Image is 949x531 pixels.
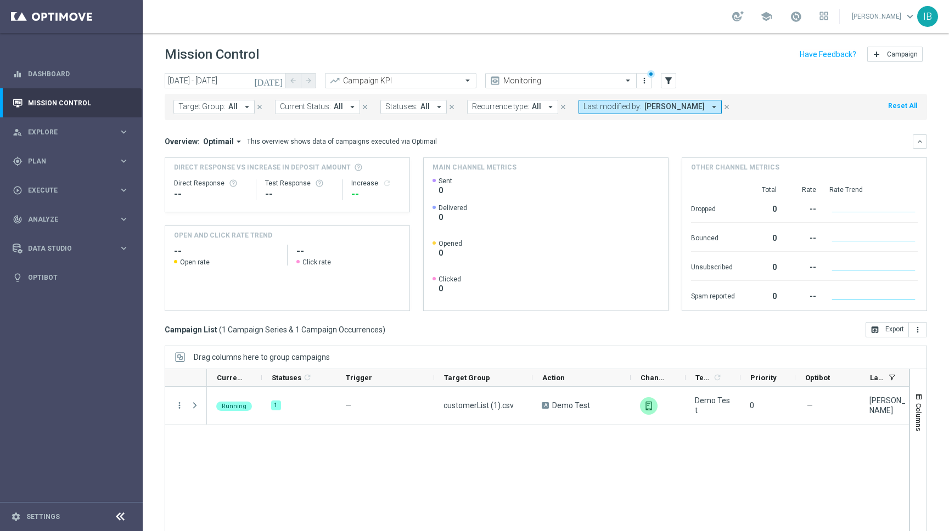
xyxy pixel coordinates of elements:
[272,374,301,382] span: Statuses
[871,325,879,334] i: open_in_browser
[439,185,452,195] span: 0
[383,179,391,188] button: refresh
[444,374,490,382] span: Target Group
[305,77,312,84] i: arrow_forward
[552,400,590,410] span: Demo Test
[760,10,772,22] span: school
[173,100,255,114] button: Target Group: All arrow_drop_down
[265,188,333,201] div: --
[790,199,816,217] div: --
[13,263,129,292] div: Optibot
[870,374,884,382] span: Last Modified By
[194,353,330,361] div: Row Groups
[360,101,370,113] button: close
[28,129,119,135] span: Explore
[329,75,340,86] i: trending_up
[439,204,467,212] span: Delivered
[216,400,252,411] colored-tag: Running
[178,102,226,111] span: Target Group:
[12,215,130,224] div: track_changes Analyze keyboard_arrow_right
[867,47,923,62] button: add Campaign
[12,128,130,137] button: person_search Explore keyboard_arrow_right
[275,100,360,114] button: Current Status: All arrow_drop_down
[13,69,23,79] i: equalizer
[303,373,312,382] i: refresh
[647,70,655,78] div: There are unsaved changes
[119,127,129,137] i: keyboard_arrow_right
[28,59,129,88] a: Dashboard
[252,73,285,89] button: [DATE]
[12,157,130,166] button: gps_fixed Plan keyboard_arrow_right
[790,185,816,194] div: Rate
[420,102,430,111] span: All
[439,248,462,258] span: 0
[219,325,222,335] span: (
[13,214,119,224] div: Analyze
[546,102,555,112] i: arrow_drop_down
[194,353,330,361] span: Drag columns here to group campaigns
[887,50,918,58] span: Campaign
[174,245,278,258] h2: --
[485,73,637,88] ng-select: Monitoring
[203,137,234,146] span: Optimail
[12,273,130,282] button: lightbulb Optibot
[296,245,401,258] h2: --
[790,228,816,246] div: --
[722,101,732,113] button: close
[165,325,385,335] h3: Campaign List
[13,127,23,137] i: person_search
[790,257,816,275] div: --
[748,286,777,304] div: 0
[28,88,129,117] a: Mission Control
[913,325,922,334] i: more_vert
[174,188,247,201] div: --
[175,400,184,410] button: more_vert
[909,322,927,337] button: more_vert
[28,263,129,292] a: Optibot
[467,100,558,114] button: Recurrence type: All arrow_drop_down
[439,177,452,185] span: Sent
[174,179,247,188] div: Direct Response
[228,102,238,111] span: All
[872,50,881,59] i: add
[334,102,343,111] span: All
[641,374,667,382] span: Channel
[174,162,351,172] span: Direct Response VS Increase In Deposit Amount
[13,156,119,166] div: Plan
[434,102,444,112] i: arrow_drop_down
[254,76,284,86] i: [DATE]
[28,158,119,165] span: Plan
[750,374,777,382] span: Priority
[345,401,351,410] span: —
[904,10,916,22] span: keyboard_arrow_down
[13,185,119,195] div: Execute
[750,401,754,410] span: 0
[234,137,244,146] i: arrow_drop_down
[12,70,130,78] button: equalizer Dashboard
[12,99,130,108] button: Mission Control
[664,76,673,86] i: filter_alt
[200,137,247,146] button: Optimail arrow_drop_down
[12,186,130,195] div: play_circle_outline Execute keyboard_arrow_right
[13,59,129,88] div: Dashboard
[866,325,927,334] multiple-options-button: Export to CSV
[691,286,735,304] div: Spam reported
[472,102,529,111] span: Recurrence type:
[558,101,568,113] button: close
[559,103,567,111] i: close
[748,185,777,194] div: Total
[11,512,21,522] i: settings
[28,187,119,194] span: Execute
[325,73,476,88] ng-select: Campaign KPI
[119,185,129,195] i: keyboard_arrow_right
[691,257,735,275] div: Unsubscribed
[583,102,642,111] span: Last modified by:
[748,199,777,217] div: 0
[13,244,119,253] div: Data Studio
[165,387,207,425] div: Press SPACE to select this row.
[748,257,777,275] div: 0
[709,102,719,112] i: arrow_drop_down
